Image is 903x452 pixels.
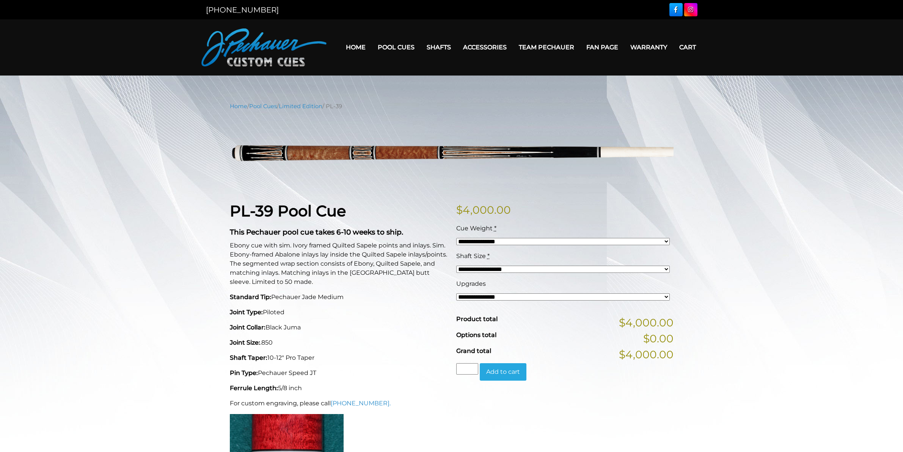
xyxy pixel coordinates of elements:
[206,5,279,14] a: [PHONE_NUMBER]
[230,228,403,236] strong: This Pechauer pool cue takes 6-10 weeks to ship.
[230,369,258,376] strong: Pin Type:
[456,363,478,375] input: Product quantity
[230,202,346,220] strong: PL-39 Pool Cue
[456,347,491,354] span: Grand total
[230,354,267,361] strong: Shaft Taper:
[230,103,247,110] a: Home
[230,353,447,362] p: 10-12" Pro Taper
[230,324,265,331] strong: Joint Collar:
[456,315,498,323] span: Product total
[456,331,496,339] span: Options total
[331,400,391,407] a: [PHONE_NUMBER].
[619,346,674,362] span: $4,000.00
[372,38,421,57] a: Pool Cues
[230,293,271,301] strong: Standard Tip:
[230,384,278,392] strong: Ferrule Length:
[456,252,486,260] span: Shaft Size
[230,323,447,332] p: Black Juma
[619,315,674,331] span: $4,000.00
[457,38,513,57] a: Accessories
[494,225,496,232] abbr: required
[340,38,372,57] a: Home
[230,338,447,347] p: .850
[480,363,526,381] button: Add to cart
[230,369,447,378] p: Pechauer Speed JT
[487,252,490,260] abbr: required
[624,38,673,57] a: Warranty
[230,102,674,110] nav: Breadcrumb
[230,309,263,316] strong: Joint Type:
[456,225,493,232] span: Cue Weight
[673,38,702,57] a: Cart
[279,103,322,110] a: Limited Edition
[580,38,624,57] a: Fan Page
[230,339,260,346] strong: Joint Size:
[456,203,511,216] bdi: 4,000.00
[456,203,463,216] span: $
[230,116,674,190] img: pl-39.png
[230,293,447,302] p: Pechauer Jade Medium
[230,241,447,287] p: Ebony cue with sim. Ivory framed Quilted Sapele points and inlays. Sim. Ebony-framed Abalone inla...
[456,280,486,287] span: Upgrades
[249,103,277,110] a: Pool Cues
[643,331,674,346] span: $0.00
[230,384,447,393] p: 5/8 inch
[421,38,457,57] a: Shafts
[513,38,580,57] a: Team Pechauer
[230,308,447,317] p: Piloted
[230,399,447,408] p: For custom engraving, please call
[201,28,327,66] img: Pechauer Custom Cues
